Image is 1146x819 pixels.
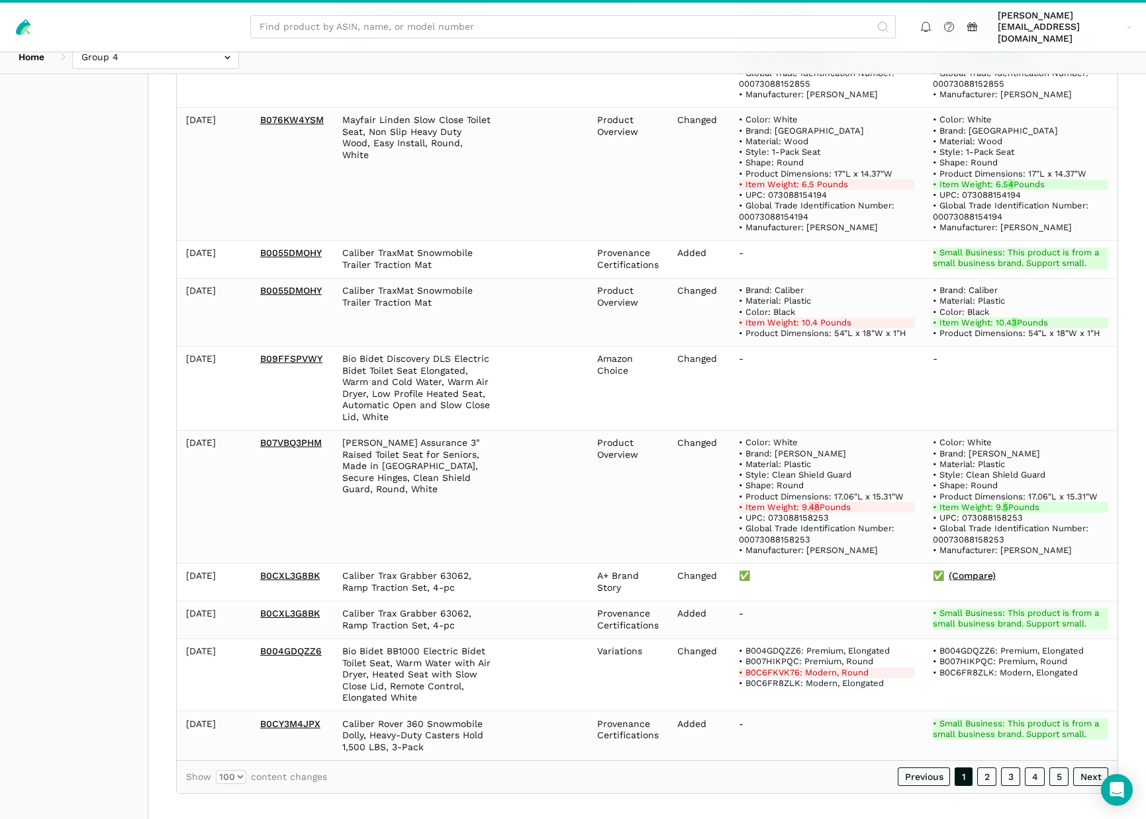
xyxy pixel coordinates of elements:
[260,646,322,656] a: B004GDQZZ6
[739,179,914,190] del: • Item Weight: 6.5 Pounds
[177,240,251,278] td: [DATE]
[933,545,1072,555] span: • Manufacturer: [PERSON_NAME]
[1101,774,1133,806] div: Open Intercom Messenger
[1001,767,1020,786] a: 3
[739,437,798,447] span: • Color: White
[739,545,878,555] span: • Manufacturer: [PERSON_NAME]
[177,711,251,760] td: [DATE]
[739,523,897,544] span: • Global Trade Identification Number: 00073088158253
[588,278,668,346] td: Product Overview
[668,563,730,601] td: Changed
[668,430,730,563] td: Changed
[668,711,730,760] td: Added
[588,430,668,563] td: Product Overview
[588,601,668,638] td: Provenance Certifications
[933,459,1005,469] span: • Material: Plastic
[177,107,251,240] td: [DATE]
[933,307,989,317] span: • Color: Black
[588,638,668,711] td: Variations
[739,126,864,136] span: • Brand: [GEOGRAPHIC_DATA]
[933,656,1067,666] span: • B007HIKPQC: Premium, Round
[933,89,1072,99] span: • Manufacturer: [PERSON_NAME]
[333,240,500,278] td: Caliber TraxMat Snowmobile Trailer Traction Mat
[72,45,239,68] input: Group 4
[1025,767,1045,786] a: 4
[260,114,324,125] a: B076KW4YSM
[739,157,804,167] span: • Shape: Round
[739,136,808,146] span: • Material: Wood
[933,190,1021,200] span: • UPC: 073088154194
[177,601,251,638] td: [DATE]
[933,718,1108,740] ins: • Small Business: This product is from a small business brand. Support small.
[933,285,998,295] span: • Brand: Caliber
[933,247,1108,269] ins: • Small Business: This product is from a small business brand. Support small.
[933,136,1002,146] span: • Material: Wood
[933,328,1100,338] span: • Product Dimensions: 54"L x 18"W x 1"H
[668,240,730,278] td: Added
[739,480,804,490] span: • Shape: Round
[333,278,500,346] td: Caliber TraxMat Snowmobile Trailer Traction Mat
[933,668,1078,677] span: • B0C6FR8ZLK: Modern, Elongated
[730,711,924,760] td: -
[739,147,820,157] span: • Style: 1-Pack Seat
[933,646,1084,656] span: • B004GDQZZ6: Premium, Elongated
[977,767,996,786] a: 2
[933,470,1045,480] span: • Style: Clean Shield Guard
[933,169,1086,179] span: • Product Dimensions: 17"L x 14.37"W
[739,328,906,338] span: • Product Dimensions: 54"L x 18"W x 1"H
[933,492,1098,501] span: • Product Dimensions: 17.06"L x 15.31"W
[250,15,896,38] input: Find product by ASIN, name, or model number
[739,668,914,678] del: • B0C6FKVK76: Modern, Round
[739,169,892,179] span: • Product Dimensions: 17"L x 14.37"W
[924,346,1118,430] td: -
[739,492,904,501] span: • Product Dimensions: 17.06"L x 15.31"W
[933,68,1091,89] span: • Global Trade Identification Number: 00073088152855
[933,147,1014,157] span: • Style: 1-Pack Seat
[998,10,1122,45] span: [PERSON_NAME][EMAIL_ADDRESS][DOMAIN_NAME]
[177,638,251,711] td: [DATE]
[177,278,251,346] td: [DATE]
[260,718,320,729] a: B0CY3M4JPX
[739,678,884,688] span: • B0C6FR8ZLK: Modern, Elongated
[739,513,829,523] span: • UPC: 073088158253
[1008,179,1014,189] strong: 4
[739,190,827,200] span: • UPC: 073088154194
[933,318,1108,328] ins: • Item Weight: 10.4 Pounds
[333,563,500,601] td: Caliber Trax Grabber 63062, Ramp Traction Set, 4-pc
[333,601,500,638] td: Caliber Trax Grabber 63062, Ramp Traction Set, 4-pc
[260,285,322,296] a: B0055DMOHY
[668,278,730,346] td: Changed
[933,126,1058,136] span: • Brand: [GEOGRAPHIC_DATA]
[933,157,998,167] span: • Shape: Round
[588,711,668,760] td: Provenance Certifications
[739,296,811,306] span: • Material: Plastic
[739,449,846,458] span: • Brand: [PERSON_NAME]
[739,470,851,480] span: • Style: Clean Shield Guard
[260,247,322,258] a: B0055DMOHY
[955,767,973,786] a: 1
[993,7,1137,47] a: [PERSON_NAME][EMAIL_ADDRESS][DOMAIN_NAME]
[739,114,798,124] span: • Color: White
[668,346,730,430] td: Changed
[177,430,251,563] td: [DATE]
[933,570,1108,582] div: ✅
[933,222,1072,232] span: • Manufacturer: [PERSON_NAME]
[186,770,327,784] label: Show content changes
[933,296,1005,306] span: • Material: Plastic
[730,601,924,638] td: -
[588,107,668,240] td: Product Overview
[333,346,500,430] td: Bio Bidet Discovery DLS Electric Bidet Toilet Seat Elongated, Warm and Cold Water, Warm Air Dryer...
[668,601,730,638] td: Added
[739,570,914,582] div: ✅
[739,222,878,232] span: • Manufacturer: [PERSON_NAME]
[333,430,500,563] td: [PERSON_NAME] Assurance 3" Raised Toilet Seat for Seniors, Made in [GEOGRAPHIC_DATA], Secure Hing...
[933,437,992,447] span: • Color: White
[739,318,914,328] del: • Item Weight: 10.4 Pounds
[933,449,1040,458] span: • Brand: [PERSON_NAME]
[333,711,500,760] td: Caliber Rover 360 Snowmobile Dolly, Heavy-Duty Casters Hold 1,500 LBS, 3-Pack
[177,563,251,601] td: [DATE]
[898,767,950,786] a: Previous
[333,638,500,711] td: Bio Bidet BB1000 Electric Bidet Toilet Seat, Warm Water with Air Dryer, Heated Seat with Slow Clo...
[739,200,897,221] span: • Global Trade Identification Number: 00073088154194
[1049,767,1069,786] a: 5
